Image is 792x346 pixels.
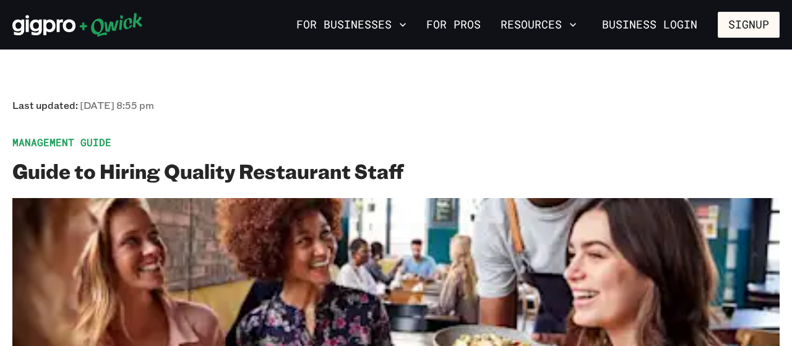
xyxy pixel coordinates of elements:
[12,136,780,149] span: Management Guide
[291,14,411,35] button: For Businesses
[592,12,708,38] a: Business Login
[12,158,780,183] h2: Guide to Hiring Quality Restaurant Staff
[80,98,154,111] span: [DATE] 8:55 pm
[12,99,154,111] span: Last updated:
[496,14,582,35] button: Resources
[421,14,486,35] a: For Pros
[718,12,780,38] button: Signup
